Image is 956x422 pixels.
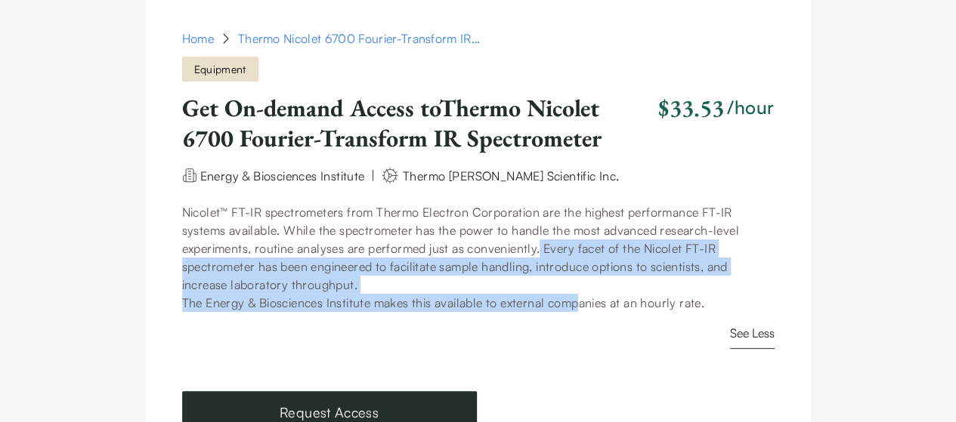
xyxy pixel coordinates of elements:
h1: Get On-demand Access to Thermo Nicolet 6700 Fourier-Transform IR Spectrometer [182,93,653,154]
span: Equipment [182,57,258,82]
h3: /hour [727,95,774,121]
span: Thermo [PERSON_NAME] Scientific Inc. [403,168,619,183]
div: | [371,166,375,184]
span: Energy & Biosciences Institute [200,168,365,183]
button: See Less [730,324,775,349]
p: The Energy & Biosciences Institute makes this available to external companies at an hourly rate. [182,294,775,312]
a: Home [182,29,214,48]
div: Thermo Nicolet 6700 Fourier-Transform IR Spectrometer [238,29,480,48]
h2: $33.53 [658,93,724,123]
img: manufacturer [381,166,399,185]
a: Energy & Biosciences Institute [200,167,365,182]
p: Nicolet™ FT-IR spectrometers from Thermo Electron Corporation are the highest performance FT-IR s... [182,203,775,294]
